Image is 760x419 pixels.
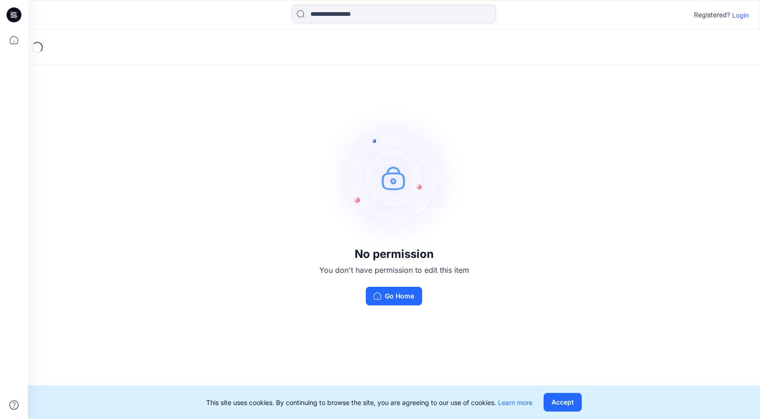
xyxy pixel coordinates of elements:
[544,393,582,412] button: Accept
[324,108,464,248] img: no-perm.svg
[366,287,422,305] button: Go Home
[206,398,532,407] p: This site uses cookies. By continuing to browse the site, you are agreeing to our use of cookies.
[498,399,532,406] a: Learn more
[319,248,469,261] h3: No permission
[319,264,469,276] p: You don't have permission to edit this item
[732,10,749,20] p: Login
[694,9,730,20] p: Registered?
